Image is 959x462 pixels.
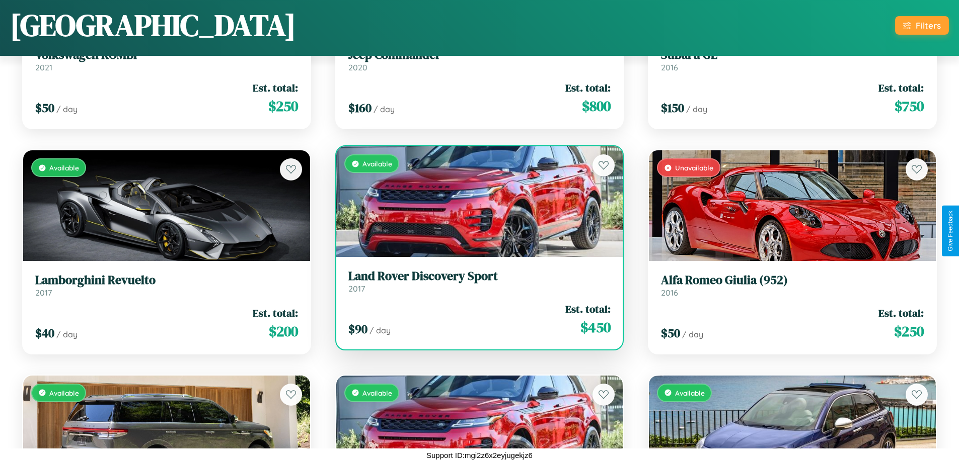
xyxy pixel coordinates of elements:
[675,389,705,397] span: Available
[661,273,924,288] h3: Alfa Romeo Giulia (952)
[35,48,298,72] a: Volkswagen KOMBI2021
[253,306,298,320] span: Est. total:
[362,389,392,397] span: Available
[661,273,924,298] a: Alfa Romeo Giulia (952)2016
[686,104,707,114] span: / day
[348,100,372,116] span: $ 160
[661,62,678,72] span: 2016
[362,159,392,168] span: Available
[661,48,924,72] a: Subaru GL2016
[374,104,395,114] span: / day
[661,325,680,341] span: $ 50
[268,96,298,116] span: $ 250
[348,284,365,294] span: 2017
[56,104,78,114] span: / day
[348,269,611,294] a: Land Rover Discovery Sport2017
[348,321,367,337] span: $ 90
[580,317,611,337] span: $ 450
[56,329,78,339] span: / day
[661,288,678,298] span: 2016
[348,62,367,72] span: 2020
[269,321,298,341] span: $ 200
[49,389,79,397] span: Available
[894,321,924,341] span: $ 250
[947,211,954,251] div: Give Feedback
[348,269,611,284] h3: Land Rover Discovery Sport
[370,325,391,335] span: / day
[895,16,949,35] button: Filters
[49,163,79,172] span: Available
[582,96,611,116] span: $ 800
[878,80,924,95] span: Est. total:
[35,325,54,341] span: $ 40
[565,80,611,95] span: Est. total:
[895,96,924,116] span: $ 750
[916,20,941,31] div: Filters
[426,448,533,462] p: Support ID: mgi2z6x2eyjugekjz6
[661,100,684,116] span: $ 150
[35,100,54,116] span: $ 50
[10,5,296,46] h1: [GEOGRAPHIC_DATA]
[35,273,298,298] a: Lamborghini Revuelto2017
[878,306,924,320] span: Est. total:
[348,48,611,72] a: Jeep Commander2020
[565,302,611,316] span: Est. total:
[253,80,298,95] span: Est. total:
[35,288,52,298] span: 2017
[675,163,713,172] span: Unavailable
[682,329,703,339] span: / day
[35,62,52,72] span: 2021
[35,273,298,288] h3: Lamborghini Revuelto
